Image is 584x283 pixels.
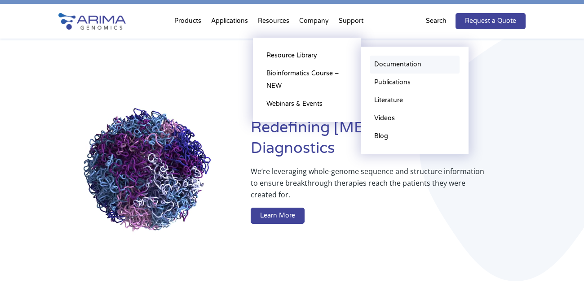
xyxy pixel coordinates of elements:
[58,13,126,30] img: Arima-Genomics-logo
[426,15,447,27] p: Search
[251,118,526,165] h1: Redefining [MEDICAL_DATA] Diagnostics
[370,127,460,145] a: Blog
[370,91,460,109] a: Literature
[262,95,352,113] a: Webinars & Events
[456,13,526,29] a: Request a Quote
[370,74,460,91] a: Publications
[370,56,460,74] a: Documentation
[370,109,460,127] a: Videos
[251,208,305,224] a: Learn More
[251,165,490,208] p: We’re leveraging whole-genome sequence and structure information to ensure breakthrough therapies...
[262,47,352,65] a: Resource Library
[262,65,352,95] a: Bioinformatics Course – NEW
[539,240,584,283] iframe: Chat Widget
